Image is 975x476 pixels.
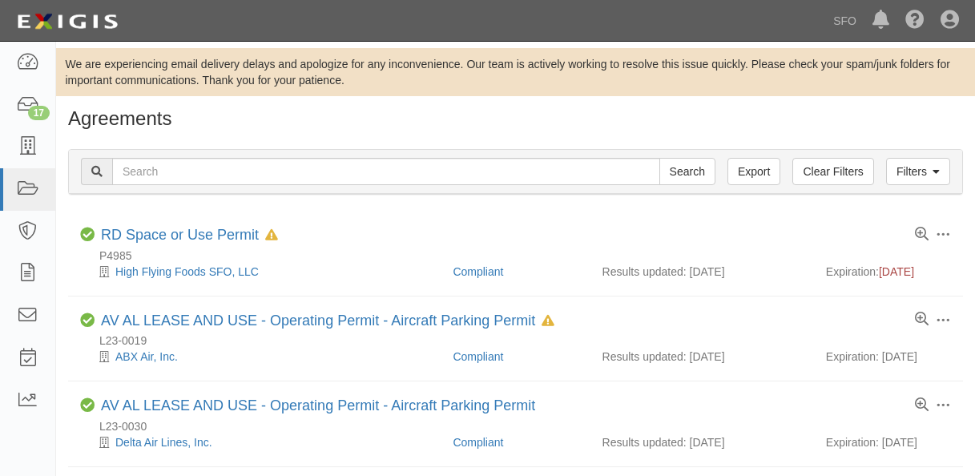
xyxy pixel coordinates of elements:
a: Compliant [453,436,503,449]
a: View results summary [915,398,929,413]
div: Delta Air Lines, Inc. [80,434,441,450]
div: Expiration: [826,264,951,280]
div: 17 [28,106,50,120]
a: Clear Filters [792,158,873,185]
a: View results summary [915,228,929,242]
div: High Flying Foods SFO, LLC [80,264,441,280]
img: logo-5460c22ac91f19d4615b14bd174203de0afe785f0fc80cf4dbbc73dc1793850b.png [12,7,123,36]
a: Compliant [453,350,503,363]
a: High Flying Foods SFO, LLC [115,265,259,278]
a: Filters [886,158,950,185]
a: RD Space or Use Permit [101,227,259,243]
div: L23-0019 [80,333,963,349]
div: Results updated: [DATE] [602,264,802,280]
a: View results summary [915,313,929,327]
div: Expiration: [DATE] [826,434,951,450]
input: Search [112,158,660,185]
span: [DATE] [879,265,914,278]
i: Help Center - Complianz [905,11,925,30]
h1: Agreements [68,108,963,129]
div: AV AL LEASE AND USE - Operating Permit - Aircraft Parking Permit [101,397,535,415]
div: AV AL LEASE AND USE - Operating Permit - Aircraft Parking Permit [101,313,554,330]
div: RD Space or Use Permit [101,227,278,244]
a: ABX Air, Inc. [115,350,178,363]
a: Export [727,158,780,185]
a: Delta Air Lines, Inc. [115,436,212,449]
i: In Default since 07/15/2025 [265,230,278,241]
i: In Default since 11/14/2024 [542,316,554,327]
div: L23-0030 [80,418,963,434]
input: Search [659,158,715,185]
div: Results updated: [DATE] [602,349,802,365]
div: ABX Air, Inc. [80,349,441,365]
a: Compliant [453,265,503,278]
i: Compliant [80,398,95,413]
a: AV AL LEASE AND USE - Operating Permit - Aircraft Parking Permit [101,397,535,413]
a: AV AL LEASE AND USE - Operating Permit - Aircraft Parking Permit [101,313,535,329]
div: Results updated: [DATE] [602,434,802,450]
i: Compliant [80,228,95,242]
div: Expiration: [DATE] [826,349,951,365]
i: Compliant [80,313,95,328]
div: We are experiencing email delivery delays and apologize for any inconvenience. Our team is active... [56,56,975,88]
a: SFO [825,5,864,37]
div: P4985 [80,248,963,264]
